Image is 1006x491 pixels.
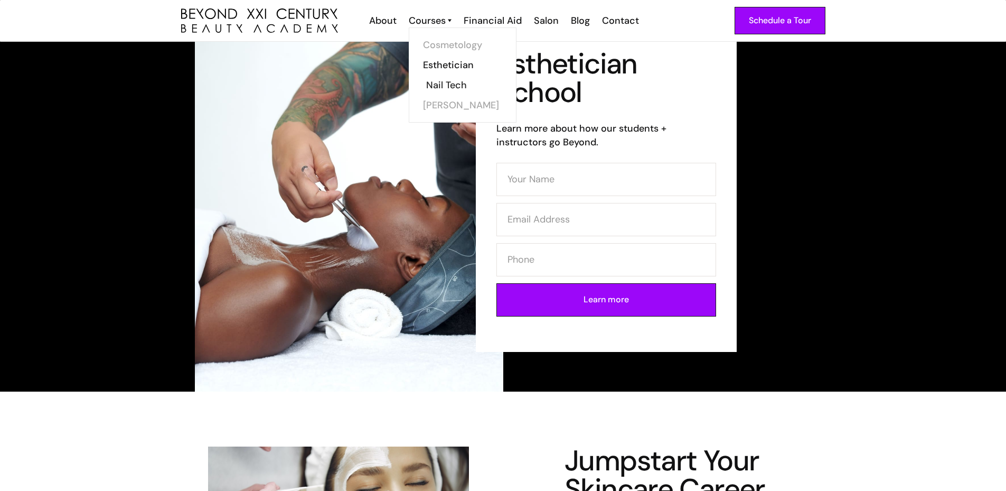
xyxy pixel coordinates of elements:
[527,14,564,27] a: Salon
[534,14,559,27] div: Salon
[496,243,716,276] input: Phone
[423,55,502,75] a: Esthetician
[369,14,397,27] div: About
[496,203,716,236] input: Email Address
[749,14,811,27] div: Schedule a Tour
[496,163,716,323] form: Contact Form (Esthi)
[496,283,716,317] input: Learn more
[423,95,502,115] a: [PERSON_NAME]
[409,27,516,123] nav: Courses
[426,75,505,95] a: Nail Tech
[571,14,590,27] div: Blog
[181,8,338,33] img: beyond 21st century beauty academy logo
[409,14,452,27] a: Courses
[362,14,402,27] a: About
[181,8,338,33] a: home
[564,14,595,27] a: Blog
[496,50,716,107] h1: Esthetician School
[464,14,522,27] div: Financial Aid
[423,35,502,55] a: Cosmetology
[602,14,639,27] div: Contact
[457,14,527,27] a: Financial Aid
[595,14,644,27] a: Contact
[735,7,825,34] a: Schedule a Tour
[496,163,716,196] input: Your Name
[409,14,446,27] div: Courses
[496,122,716,149] h6: Learn more about how our students + instructors go Beyond.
